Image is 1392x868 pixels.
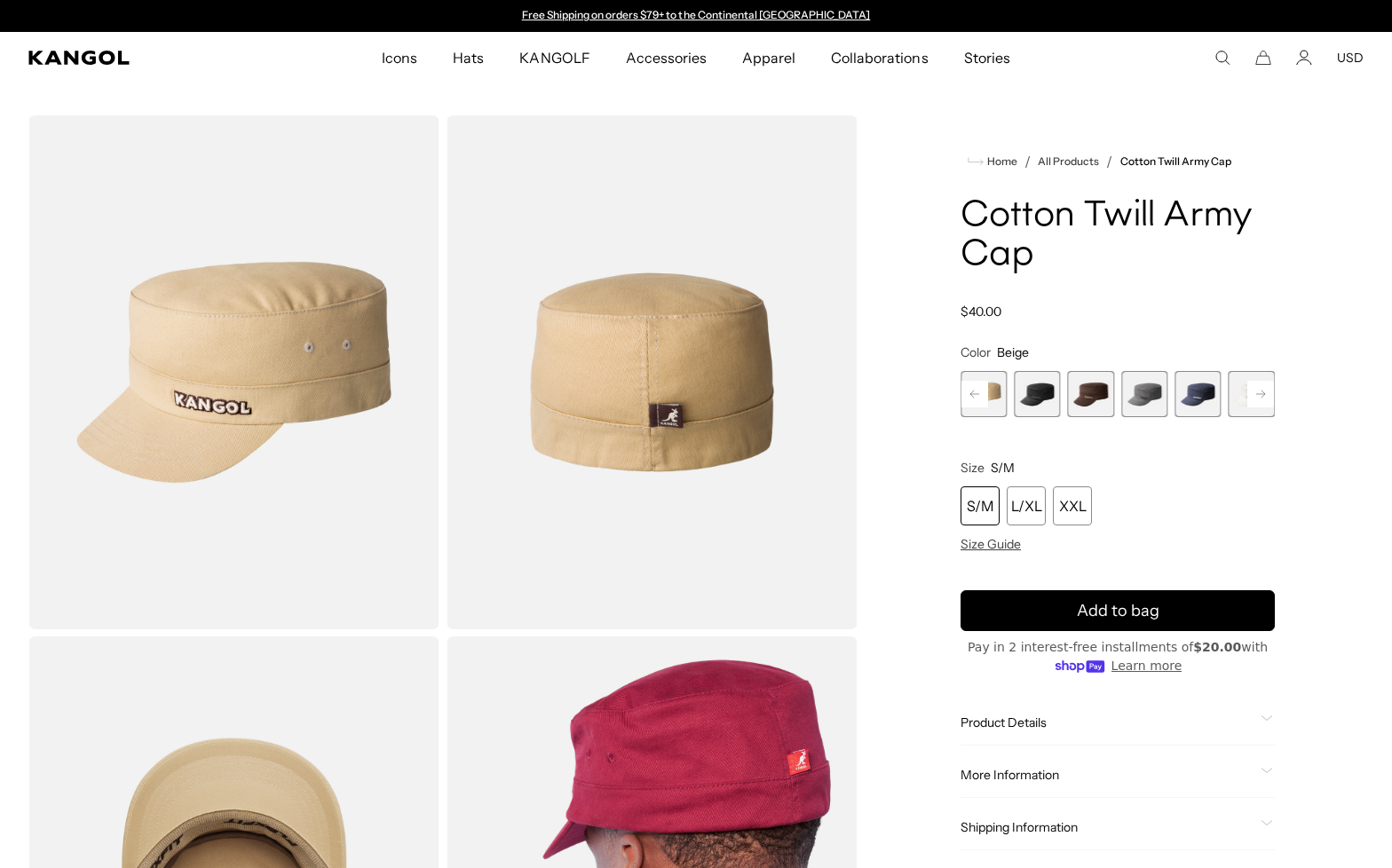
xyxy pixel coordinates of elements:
nav: breadcrumbs [961,151,1275,172]
label: Grey [1121,371,1167,417]
div: 7 of 9 [1174,371,1221,417]
div: 8 of 9 [1229,371,1275,417]
span: S/M [991,460,1015,476]
div: L/XL [1007,486,1046,525]
div: 4 of 9 [1014,371,1060,417]
span: Color [961,344,991,360]
li: / [1099,151,1112,172]
span: KANGOLF [519,32,589,83]
a: Account [1296,50,1312,66]
span: $40.00 [961,304,1001,320]
a: Icons [364,32,435,83]
span: Add to bag [1077,599,1159,623]
div: 6 of 9 [1121,371,1167,417]
span: Hats [453,32,484,83]
img: color-beige [28,115,439,629]
div: Announcement [513,9,879,23]
a: Free Shipping on orders $79+ to the Continental [GEOGRAPHIC_DATA] [522,8,871,21]
span: Shipping Information [961,819,1254,835]
span: Home [984,155,1017,168]
button: Add to bag [961,590,1275,631]
div: S/M [961,486,1000,525]
img: color-beige [447,115,858,629]
span: Collaborations [831,32,928,83]
a: Stories [946,32,1028,83]
span: Apparel [742,32,795,83]
label: Navy [1174,371,1221,417]
div: 3 of 9 [961,371,1007,417]
a: KANGOLF [502,32,607,83]
div: 5 of 9 [1068,371,1114,417]
span: Product Details [961,714,1254,730]
a: Accessories [608,32,724,83]
h1: Cotton Twill Army Cap [961,197,1275,275]
label: Beige [961,371,1007,417]
label: Brown [1068,371,1114,417]
span: Beige [997,344,1029,360]
label: Black [1014,371,1060,417]
span: More Information [961,767,1254,783]
a: Kangol [28,51,252,65]
slideshow-component: Announcement bar [513,9,879,23]
a: Collaborations [813,32,945,83]
button: USD [1337,50,1364,66]
div: XXL [1053,486,1092,525]
button: Cart [1255,50,1271,66]
a: All Products [1038,155,1099,168]
a: Hats [435,32,502,83]
div: 1 of 2 [513,9,879,23]
span: Accessories [626,32,707,83]
a: Apparel [724,32,813,83]
summary: Search here [1214,50,1230,66]
li: / [1017,151,1031,172]
span: Size Guide [961,536,1021,552]
a: Cotton Twill Army Cap [1120,155,1232,168]
span: Stories [964,32,1010,83]
span: Icons [382,32,417,83]
label: White [1229,371,1275,417]
a: Home [968,154,1017,170]
span: Size [961,460,985,476]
